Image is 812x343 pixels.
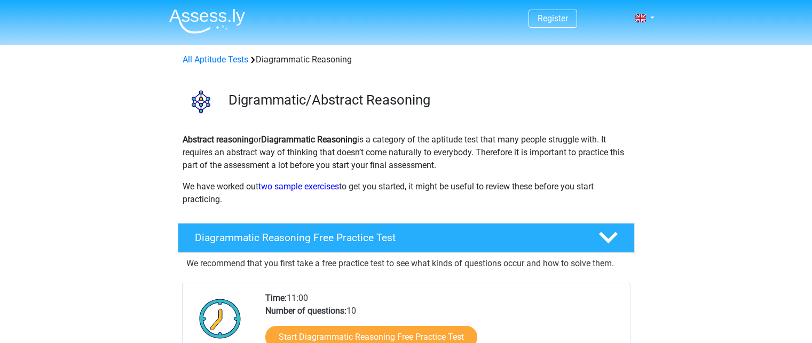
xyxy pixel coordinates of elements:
[265,293,287,303] b: Time:
[178,53,634,66] div: Diagrammatic Reasoning
[183,133,630,172] p: or is a category of the aptitude test that many people struggle with. It requires an abstract way...
[228,92,626,108] h3: Digrammatic/Abstract Reasoning
[261,134,357,145] b: Diagrammatic Reasoning
[169,9,245,34] img: Assessly
[195,232,581,244] h4: Diagrammatic Reasoning Free Practice Test
[183,134,254,145] b: Abstract reasoning
[183,54,248,65] a: All Aptitude Tests
[538,13,568,23] a: Register
[183,180,630,206] p: We have worked out to get you started, it might be useful to review these before you start practi...
[258,181,339,192] a: two sample exercises
[178,79,224,124] img: diagrammatic reasoning
[186,257,626,270] p: We recommend that you first take a free practice test to see what kinds of questions occur and ho...
[174,223,639,253] a: Diagrammatic Reasoning Free Practice Test
[265,306,346,316] b: Number of questions:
